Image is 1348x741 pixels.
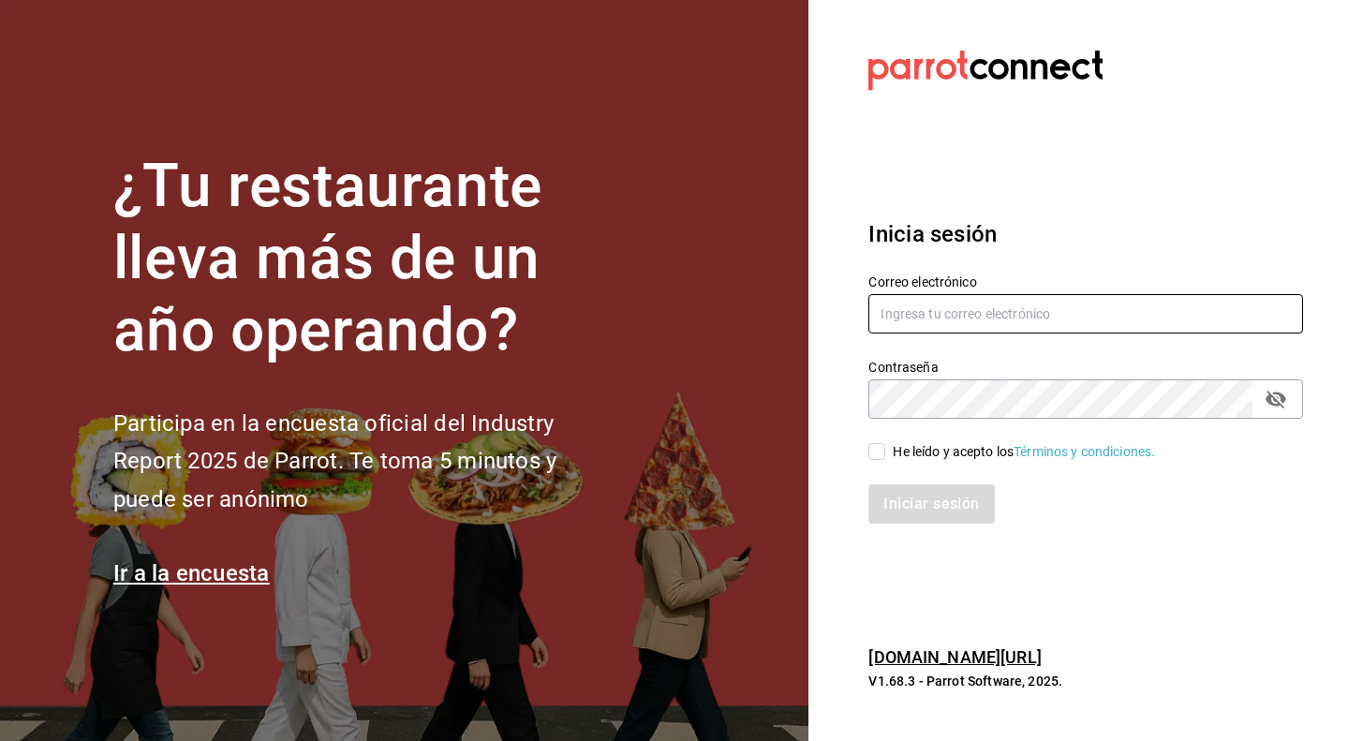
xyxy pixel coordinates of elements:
[868,361,1303,374] label: Contraseña
[868,647,1041,667] a: [DOMAIN_NAME][URL]
[113,151,619,366] h1: ¿Tu restaurante lleva más de un año operando?
[868,275,1303,289] label: Correo electrónico
[868,217,1303,251] h3: Inicia sesión
[1014,444,1155,459] a: Términos y condiciones.
[113,560,270,586] a: Ir a la encuesta
[1260,383,1292,415] button: passwordField
[893,442,1155,462] div: He leído y acepto los
[868,672,1303,690] p: V1.68.3 - Parrot Software, 2025.
[113,405,619,519] h2: Participa en la encuesta oficial del Industry Report 2025 de Parrot. Te toma 5 minutos y puede se...
[868,294,1303,333] input: Ingresa tu correo electrónico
